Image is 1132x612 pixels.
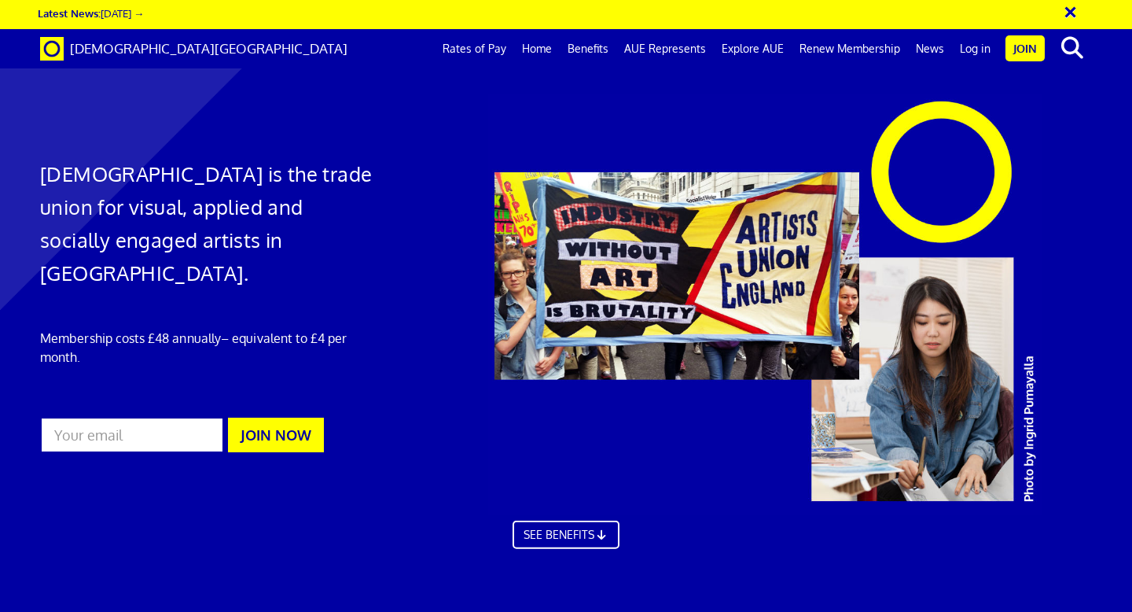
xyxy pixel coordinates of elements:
a: Home [514,29,560,68]
a: Renew Membership [792,29,908,68]
span: [DEMOGRAPHIC_DATA][GEOGRAPHIC_DATA] [70,40,347,57]
input: Your email [40,417,224,453]
a: Latest News:[DATE] → [38,6,144,20]
a: Log in [952,29,998,68]
p: Membership costs £48 annually – equivalent to £4 per month. [40,329,375,367]
a: Brand [DEMOGRAPHIC_DATA][GEOGRAPHIC_DATA] [28,29,359,68]
button: search [1048,31,1096,65]
a: Join [1005,35,1045,61]
a: SEE BENEFITS [513,531,619,559]
a: News [908,29,952,68]
a: Explore AUE [714,29,792,68]
a: Benefits [560,29,616,68]
a: AUE Represents [616,29,714,68]
h1: [DEMOGRAPHIC_DATA] is the trade union for visual, applied and socially engaged artists in [GEOGRA... [40,157,375,289]
button: JOIN NOW [228,418,324,452]
strong: Latest News: [38,6,101,20]
a: Rates of Pay [435,29,514,68]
